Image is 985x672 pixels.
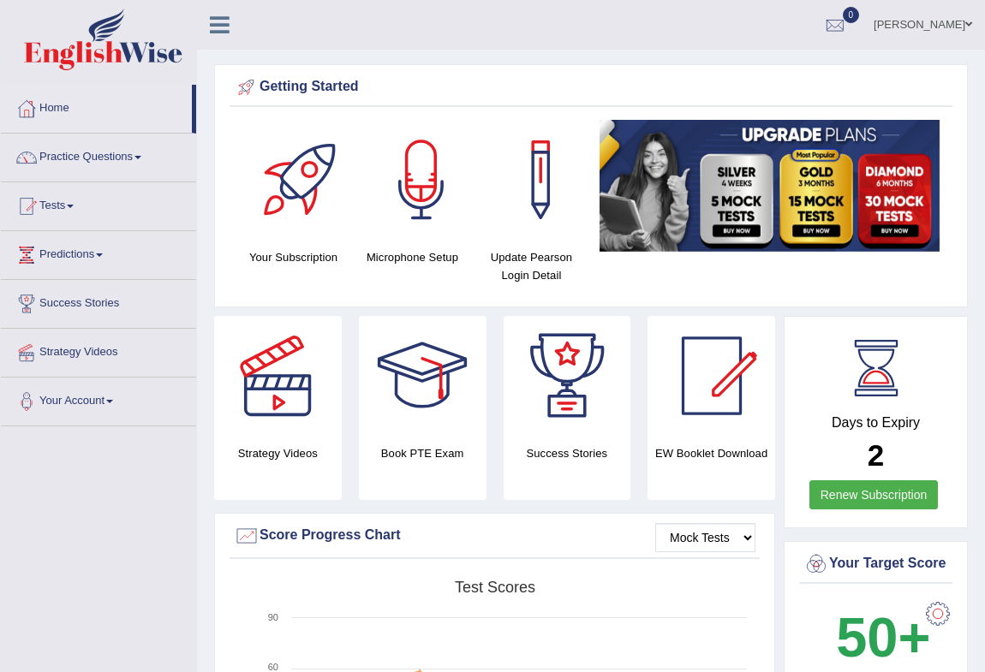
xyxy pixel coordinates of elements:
[1,85,192,128] a: Home
[809,480,939,509] a: Renew Subscription
[234,74,948,100] div: Getting Started
[268,662,278,672] text: 60
[1,378,196,420] a: Your Account
[1,329,196,372] a: Strategy Videos
[803,415,948,431] h4: Days to Expiry
[600,120,940,252] img: small5.jpg
[1,231,196,274] a: Predictions
[1,134,196,176] a: Practice Questions
[843,7,860,23] span: 0
[481,248,582,284] h4: Update Pearson Login Detail
[455,579,535,596] tspan: Test scores
[836,606,930,669] b: 50+
[504,444,631,462] h4: Success Stories
[1,182,196,225] a: Tests
[361,248,463,266] h4: Microphone Setup
[359,444,487,462] h4: Book PTE Exam
[234,523,755,549] div: Score Progress Chart
[803,551,948,577] div: Your Target Score
[868,438,884,472] b: 2
[242,248,344,266] h4: Your Subscription
[648,444,775,462] h4: EW Booklet Download
[1,280,196,323] a: Success Stories
[214,444,342,462] h4: Strategy Videos
[268,612,278,622] text: 90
